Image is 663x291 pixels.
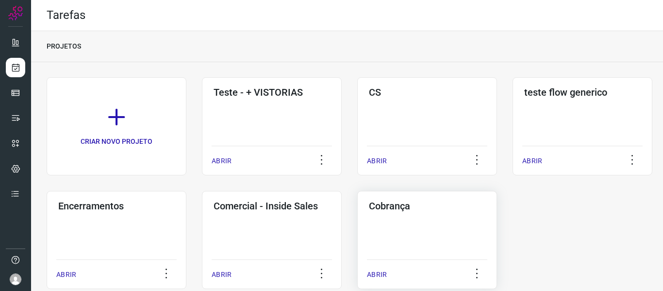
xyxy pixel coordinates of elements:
p: ABRIR [367,156,387,166]
h3: teste flow generico [524,86,641,98]
p: ABRIR [212,156,232,166]
p: PROJETOS [47,41,81,51]
p: CRIAR NOVO PROJETO [81,137,152,147]
h3: Comercial - Inside Sales [214,200,330,212]
h3: Cobrança [369,200,485,212]
p: ABRIR [56,270,76,280]
img: Logo [8,6,23,20]
h2: Tarefas [47,8,85,22]
h3: Teste - + VISTORIAS [214,86,330,98]
p: ABRIR [522,156,542,166]
h3: Encerramentos [58,200,175,212]
h3: CS [369,86,485,98]
p: ABRIR [212,270,232,280]
p: ABRIR [367,270,387,280]
img: avatar-user-boy.jpg [10,274,21,285]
